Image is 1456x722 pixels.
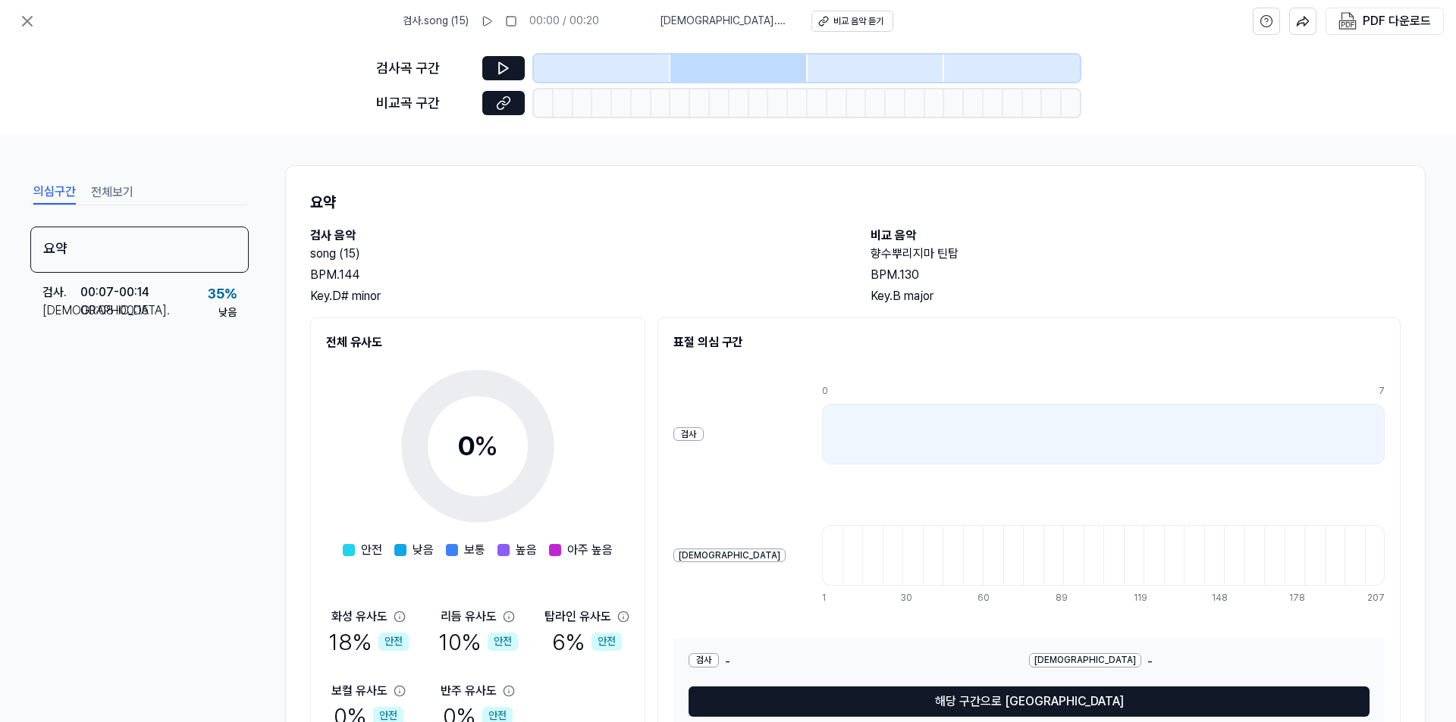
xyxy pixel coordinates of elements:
[361,541,382,559] span: 안전
[673,427,704,442] div: 검사
[438,626,518,658] div: 10 %
[811,11,893,32] button: 비교 음악 듣기
[871,227,1401,245] h2: 비교 음악
[1289,592,1310,605] div: 178
[544,608,611,626] div: 탑라인 유사도
[1134,592,1154,605] div: 119
[673,333,1385,352] h2: 표절 의심 구간
[689,653,719,667] div: 검사
[689,686,1370,717] button: 해당 구간으로 [GEOGRAPHIC_DATA]
[900,592,921,605] div: 30
[1029,653,1141,667] div: [DEMOGRAPHIC_DATA]
[310,266,840,284] div: BPM. 144
[977,592,998,605] div: 60
[871,245,1401,263] h2: 향수뿌리지마 틴탑
[376,58,473,80] div: 검사곡 구간
[552,626,622,658] div: 6 %
[488,633,518,651] div: 안전
[326,333,629,352] h2: 전체 유사도
[91,180,133,205] button: 전체보기
[871,266,1401,284] div: BPM. 130
[1056,592,1076,605] div: 89
[1212,592,1232,605] div: 148
[660,14,793,29] span: [DEMOGRAPHIC_DATA] . 향수뿌리지마 틴탑
[689,653,1029,671] div: -
[1335,8,1434,34] button: PDF 다운로드
[441,682,497,700] div: 반주 유사도
[871,287,1401,305] div: Key. B major
[833,15,883,28] div: 비교 음악 듣기
[567,541,613,559] span: 아주 높음
[1367,592,1385,605] div: 207
[403,14,469,29] span: 검사 . song (15)
[1296,14,1310,28] img: share
[218,305,237,320] div: 낮음
[529,14,599,29] div: 00:00 / 00:20
[413,541,434,559] span: 낮음
[1260,14,1273,29] svg: help
[42,302,80,320] div: [DEMOGRAPHIC_DATA] .
[33,180,76,205] button: 의심구간
[310,190,1401,214] h1: 요약
[822,592,843,605] div: 1
[328,626,409,658] div: 18 %
[310,245,840,263] h2: song (15)
[516,541,537,559] span: 높음
[591,633,622,651] div: 안전
[378,633,409,651] div: 안전
[1338,12,1357,30] img: PDF Download
[80,302,149,320] div: 00:08 - 00:15
[310,287,840,305] div: Key. D# minor
[441,608,497,626] div: 리듬 유사도
[1363,11,1431,31] div: PDF 다운로드
[1379,385,1385,398] div: 7
[331,682,388,700] div: 보컬 유사도
[376,92,473,114] div: 비교곡 구간
[673,549,786,563] div: [DEMOGRAPHIC_DATA]
[1253,8,1280,35] button: help
[42,283,80,302] div: 검사 .
[331,608,388,626] div: 화성 유사도
[208,283,237,305] div: 35 %
[30,227,249,273] div: 요약
[1029,653,1370,671] div: -
[474,430,498,462] span: %
[457,426,498,467] div: 0
[310,227,840,245] h2: 검사 음악
[80,283,149,302] div: 00:07 - 00:14
[464,541,485,559] span: 보통
[822,385,1379,398] div: 0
